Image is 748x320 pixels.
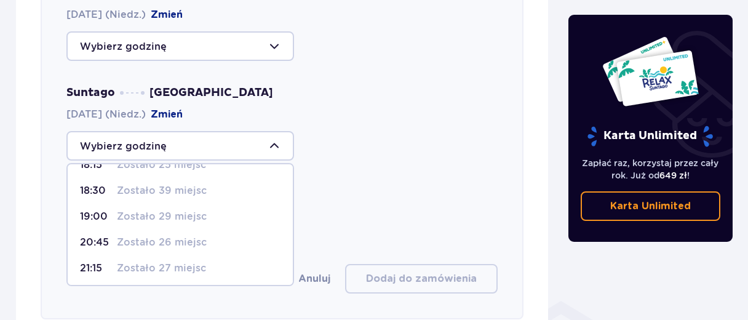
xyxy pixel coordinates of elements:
p: Zapłać raz, korzystaj przez cały rok. Już od ! [581,157,721,182]
span: Suntago [66,86,115,100]
p: 20:45 [80,236,112,249]
span: [DATE] (Niedz.) [66,108,183,121]
p: 18:30 [80,184,112,198]
p: 18:15 [80,158,112,172]
img: Dwie karty całoroczne do Suntago z napisem 'UNLIMITED RELAX', na białym tle z tropikalnymi liśćmi... [602,36,699,107]
p: Zostało 26 miejsc [117,236,207,249]
p: Zostało 29 miejsc [117,210,207,223]
button: Zmień [151,108,183,121]
span: [GEOGRAPHIC_DATA] [149,86,273,100]
p: Karta Unlimited [610,199,691,213]
button: Zmień [151,8,183,22]
p: Karta Unlimited [586,126,714,147]
a: Karta Unlimited [581,191,721,221]
p: 19:00 [80,210,112,223]
button: Anuluj [298,272,330,286]
p: 21:15 [80,262,112,275]
button: Dodaj do zamówienia [345,264,498,294]
img: dots [120,91,145,95]
p: Dodaj do zamówienia [366,272,477,286]
span: [DATE] (Niedz.) [66,8,183,22]
span: 649 zł [659,170,687,180]
p: Zostało 27 miejsc [117,262,206,275]
p: Zostało 25 miejsc [117,158,206,172]
p: Zostało 39 miejsc [117,184,207,198]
